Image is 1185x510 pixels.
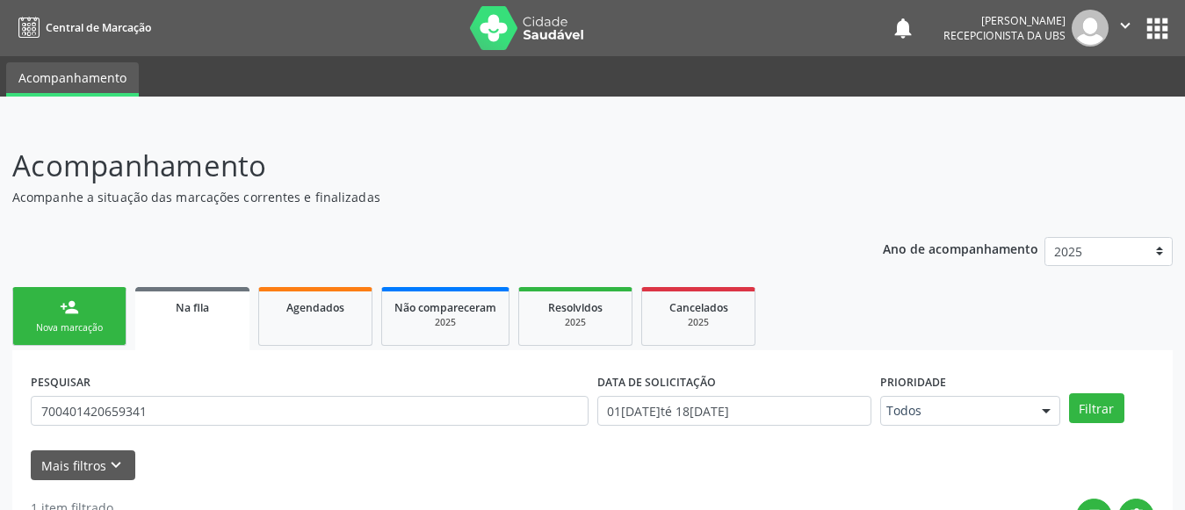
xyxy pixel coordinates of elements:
[1109,10,1142,47] button: 
[1142,13,1173,44] button: apps
[654,316,742,329] div: 2025
[31,450,135,481] button: Mais filtroskeyboard_arrow_down
[25,321,113,334] div: Nova marcação
[12,144,825,188] p: Acompanhamento
[12,13,151,42] a: Central de Marcação
[60,298,79,317] div: person_add
[12,188,825,206] p: Acompanhe a situação das marcações correntes e finalizadas
[531,316,619,329] div: 2025
[6,62,139,97] a: Acompanhamento
[597,369,716,396] label: DATA DE SOLICITAÇÃO
[31,369,90,396] label: PESQUISAR
[1069,393,1124,423] button: Filtrar
[394,316,496,329] div: 2025
[1116,16,1135,35] i: 
[1072,10,1109,47] img: img
[31,396,589,426] input: Nome, CNS
[943,13,1066,28] div: [PERSON_NAME]
[46,20,151,35] span: Central de Marcação
[883,237,1038,259] p: Ano de acompanhamento
[943,28,1066,43] span: Recepcionista da UBS
[669,300,728,315] span: Cancelados
[286,300,344,315] span: Agendados
[880,369,946,396] label: Prioridade
[891,16,915,40] button: notifications
[176,300,209,315] span: Na fila
[106,456,126,475] i: keyboard_arrow_down
[597,396,871,426] input: Selecione um intervalo
[548,300,603,315] span: Resolvidos
[886,402,1024,420] span: Todos
[394,300,496,315] span: Não compareceram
